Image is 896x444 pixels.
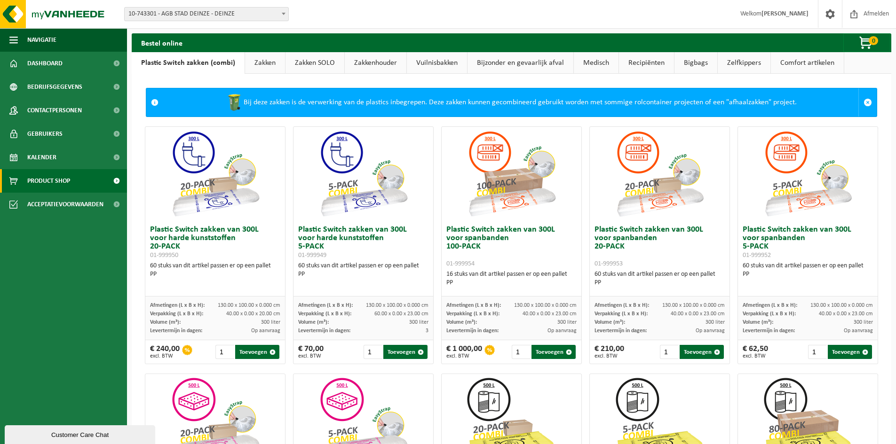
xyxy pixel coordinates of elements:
img: 01-999953 [613,127,707,221]
span: Navigatie [27,28,56,52]
span: Levertermijn in dagen: [298,328,350,334]
span: Afmetingen (L x B x H): [150,303,205,308]
span: Volume (m³): [298,319,329,325]
span: excl. BTW [743,353,768,359]
button: Toevoegen [828,345,872,359]
span: Levertermijn in dagen: [446,328,499,334]
span: 300 liter [854,319,873,325]
a: Zelfkippers [718,52,770,74]
span: 130.00 x 100.00 x 0.000 cm [218,303,280,308]
span: 300 liter [706,319,725,325]
input: 1 [215,345,235,359]
span: Levertermijn in dagen: [595,328,647,334]
input: 1 [808,345,827,359]
a: Zakkenhouder [345,52,406,74]
input: 1 [660,345,679,359]
div: € 70,00 [298,345,324,359]
a: Medisch [574,52,618,74]
span: Verpakking (L x B x H): [298,311,351,317]
span: Verpakking (L x B x H): [595,311,648,317]
div: PP [150,270,280,279]
span: 40.00 x 0.00 x 23.00 cm [523,311,577,317]
button: Toevoegen [680,345,724,359]
div: PP [743,270,873,279]
h3: Plastic Switch zakken van 300L voor spanbanden 20-PACK [595,226,725,268]
span: 01-999950 [150,252,178,259]
button: Toevoegen [531,345,576,359]
span: 40.00 x 0.00 x 23.00 cm [671,311,725,317]
h2: Bestel online [132,33,192,52]
span: Levertermijn in dagen: [150,328,202,334]
span: 130.00 x 100.00 x 0.000 cm [662,303,725,308]
span: 01-999949 [298,252,326,259]
h3: Plastic Switch zakken van 300L voor harde kunststoffen 20-PACK [150,226,280,259]
span: 01-999954 [446,260,475,267]
span: 130.00 x 100.00 x 0.000 cm [810,303,873,308]
span: Op aanvraag [251,328,280,334]
h3: Plastic Switch zakken van 300L voor harde kunststoffen 5-PACK [298,226,428,259]
a: Sluit melding [858,88,877,117]
input: 1 [512,345,531,359]
span: 300 liter [261,319,280,325]
span: Afmetingen (L x B x H): [298,303,353,308]
img: 01-999949 [317,127,411,221]
span: Contactpersonen [27,99,82,122]
span: 300 liter [557,319,577,325]
button: Toevoegen [235,345,279,359]
div: PP [298,270,428,279]
div: 60 stuks van dit artikel passen er op een pallet [743,262,873,279]
strong: [PERSON_NAME] [761,10,809,17]
span: Op aanvraag [547,328,577,334]
div: 60 stuks van dit artikel passen er op een pallet [298,262,428,279]
span: Volume (m³): [446,319,477,325]
img: 01-999950 [168,127,262,221]
a: Bijzonder en gevaarlijk afval [468,52,573,74]
span: Dashboard [27,52,63,75]
span: 10-743301 - AGB STAD DEINZE - DEINZE [124,7,289,21]
span: 0 [869,36,878,45]
div: PP [595,279,725,287]
div: € 240,00 [150,345,180,359]
div: 16 stuks van dit artikel passen er op een pallet [446,270,577,287]
span: Gebruikers [27,122,63,146]
span: Afmetingen (L x B x H): [595,303,649,308]
h3: Plastic Switch zakken van 300L voor spanbanden 100-PACK [446,226,577,268]
div: PP [446,279,577,287]
img: WB-0240-HPE-GN-50.png [225,93,244,112]
img: 01-999954 [465,127,559,221]
span: Levertermijn in dagen: [743,328,795,334]
div: 60 stuks van dit artikel passen er op een pallet [595,270,725,287]
h3: Plastic Switch zakken van 300L voor spanbanden 5-PACK [743,226,873,259]
div: € 1 000,00 [446,345,482,359]
div: 60 stuks van dit artikel passen er op een pallet [150,262,280,279]
span: Verpakking (L x B x H): [743,311,796,317]
span: 01-999952 [743,252,771,259]
span: Acceptatievoorwaarden [27,193,103,216]
span: 40.00 x 0.00 x 20.00 cm [226,311,280,317]
span: Op aanvraag [696,328,725,334]
span: excl. BTW [298,353,324,359]
span: excl. BTW [446,353,482,359]
span: 60.00 x 0.00 x 23.00 cm [374,311,428,317]
span: 300 liter [409,319,428,325]
button: Toevoegen [383,345,428,359]
span: Afmetingen (L x B x H): [446,303,501,308]
a: Vuilnisbakken [407,52,467,74]
span: Volume (m³): [595,319,625,325]
span: 130.00 x 100.00 x 0.000 cm [514,303,577,308]
span: 130.00 x 100.00 x 0.000 cm [366,303,428,308]
span: Bedrijfsgegevens [27,75,82,99]
a: Comfort artikelen [771,52,844,74]
span: 40.00 x 0.00 x 23.00 cm [819,311,873,317]
button: 0 [843,33,890,52]
span: Verpakking (L x B x H): [446,311,500,317]
iframe: chat widget [5,423,157,444]
a: Plastic Switch zakken (combi) [132,52,245,74]
div: Bij deze zakken is de verwerking van de plastics inbegrepen. Deze zakken kunnen gecombineerd gebr... [163,88,858,117]
div: € 62,50 [743,345,768,359]
span: Kalender [27,146,56,169]
span: Volume (m³): [150,319,181,325]
a: Zakken SOLO [285,52,344,74]
span: Verpakking (L x B x H): [150,311,203,317]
